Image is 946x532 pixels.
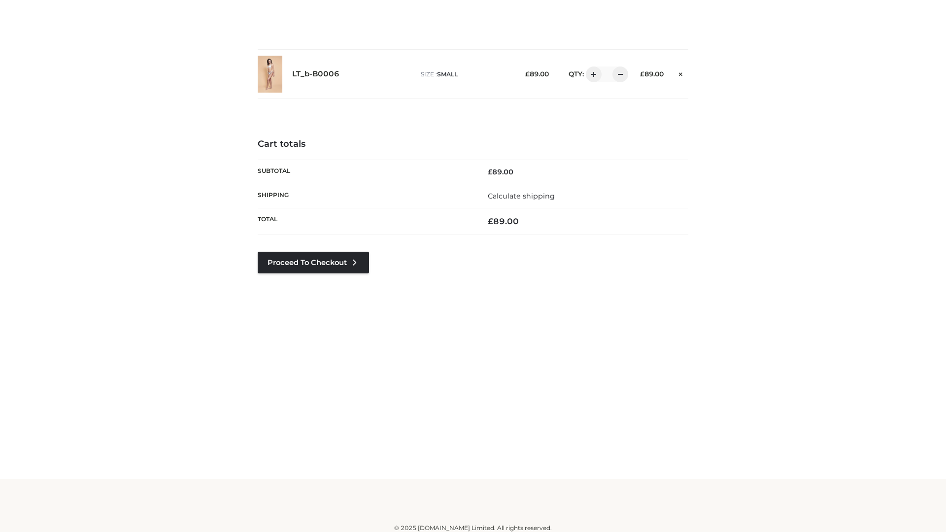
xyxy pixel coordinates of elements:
span: £ [525,70,530,78]
bdi: 89.00 [525,70,549,78]
p: size : [421,70,510,79]
a: Calculate shipping [488,192,555,200]
span: £ [640,70,644,78]
span: SMALL [437,70,458,78]
th: Subtotal [258,160,473,184]
a: Proceed to Checkout [258,252,369,273]
span: £ [488,167,492,176]
bdi: 89.00 [488,216,519,226]
th: Total [258,208,473,234]
bdi: 89.00 [640,70,664,78]
a: LT_b-B0006 [292,69,339,79]
th: Shipping [258,184,473,208]
a: Remove this item [674,66,688,79]
div: QTY: [559,66,625,82]
h4: Cart totals [258,139,688,150]
bdi: 89.00 [488,167,513,176]
span: £ [488,216,493,226]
